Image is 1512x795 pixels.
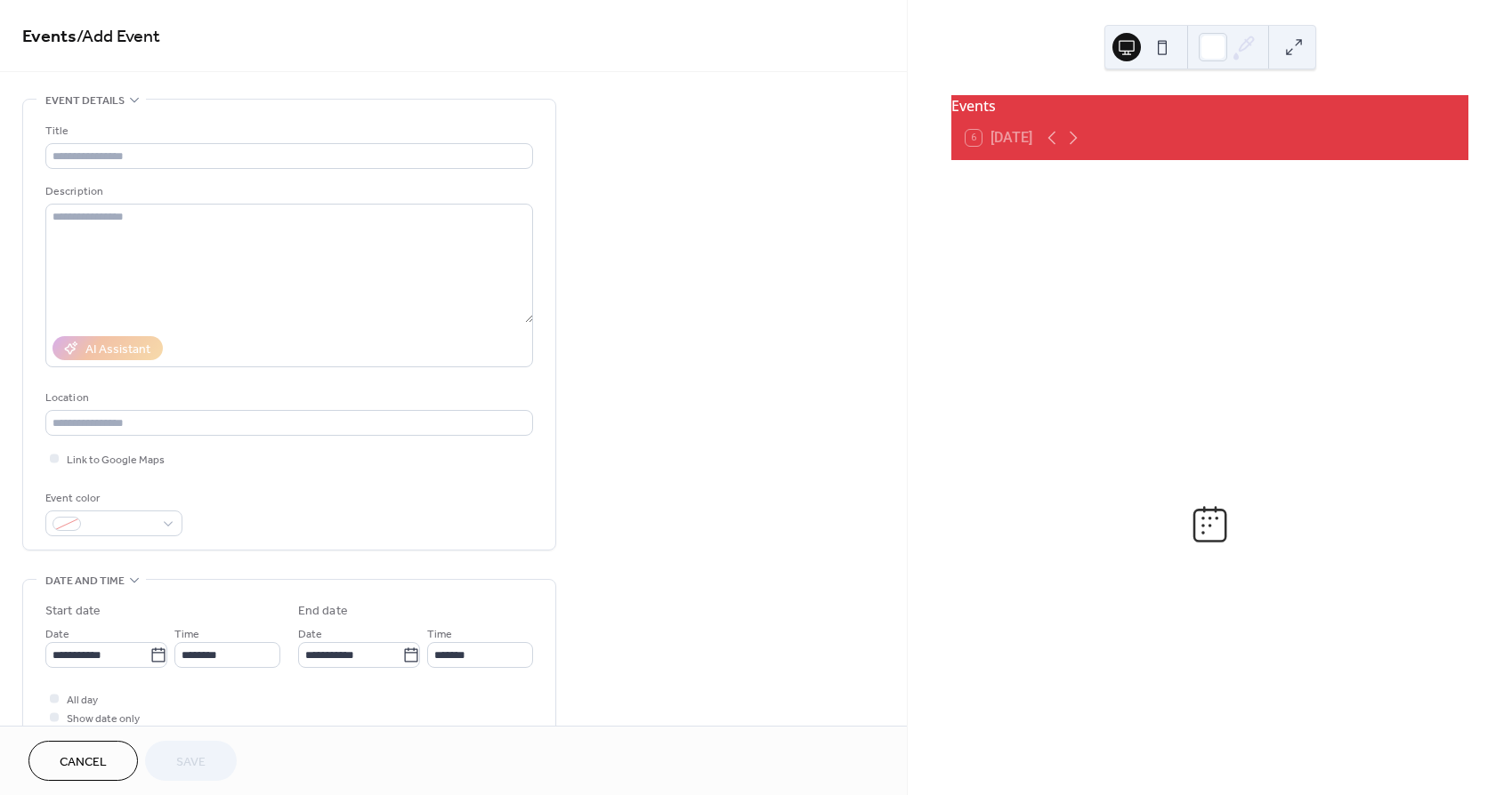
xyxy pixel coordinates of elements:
span: Time [174,625,199,644]
span: Link to Google Maps [67,451,165,470]
span: Show date only [67,710,140,728]
div: Location [45,389,530,407]
button: Cancel [28,741,138,781]
span: Date [45,625,69,644]
span: Date [298,625,322,644]
div: Event color [45,489,179,508]
div: End date [298,602,348,621]
span: / Add Event [77,20,160,54]
span: Event details [45,92,125,110]
span: Cancel [60,753,107,772]
span: Time [427,625,452,644]
span: Date and time [45,572,125,590]
div: Events [951,95,1468,116]
div: Description [45,182,530,201]
div: Start date [45,602,101,621]
span: All day [67,691,98,710]
a: Events [22,20,77,54]
div: Title [45,122,530,141]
